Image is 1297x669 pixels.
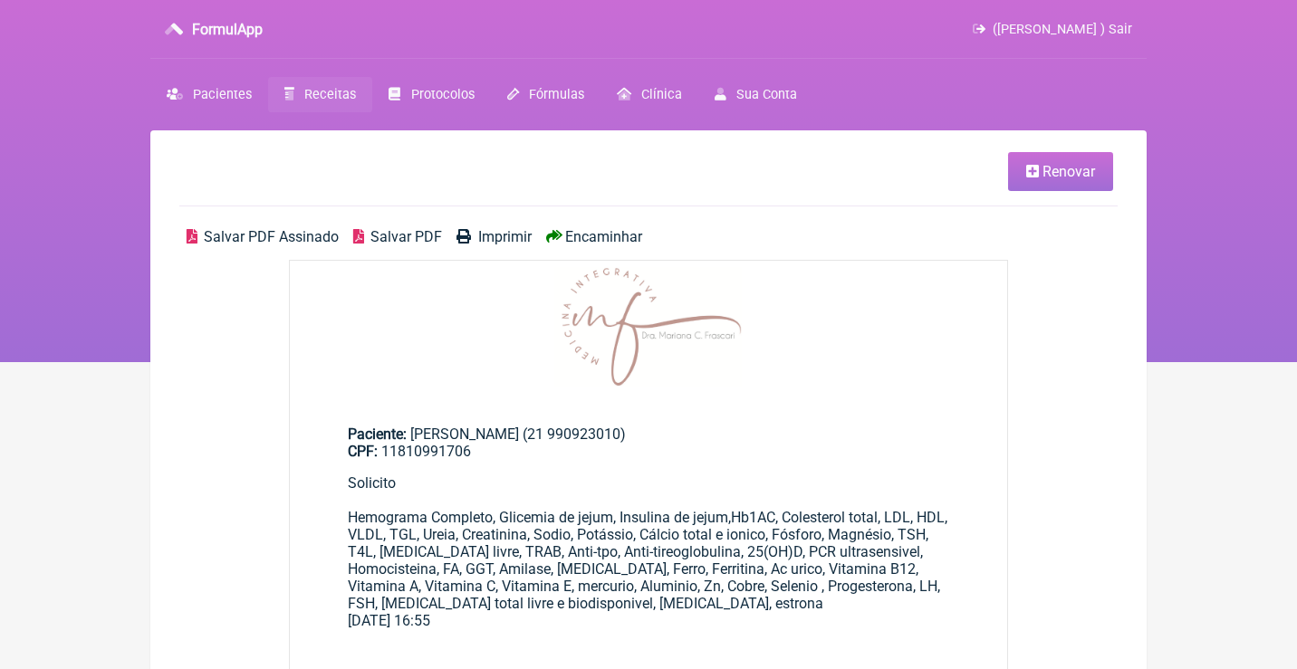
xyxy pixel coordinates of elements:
a: Salvar PDF Assinado [187,228,339,245]
span: Encaminhar [565,228,642,245]
div: [PERSON_NAME] (21 990923010) [348,425,949,460]
span: ([PERSON_NAME] ) Sair [993,22,1132,37]
span: Imprimir [478,228,532,245]
span: Receitas [304,87,356,102]
a: Fórmulas [491,77,600,112]
a: Receitas [268,77,372,112]
a: Salvar PDF [353,228,442,245]
a: Renovar [1008,152,1113,191]
div: Solicito Hemograma Completo, Glicemia de jejum, Insulina de jejum,Hb1AC, Colesterol total, LDL, H... [348,474,949,612]
a: Pacientes [150,77,268,112]
span: Protocolos [411,87,475,102]
span: Salvar PDF Assinado [204,228,339,245]
span: Paciente: [348,425,407,443]
span: Clínica [641,87,682,102]
a: Sua Conta [698,77,813,112]
span: Salvar PDF [370,228,442,245]
div: [DATE] 16:55 [348,612,949,629]
span: Pacientes [193,87,252,102]
a: Protocolos [372,77,490,112]
a: Clínica [600,77,698,112]
div: 11810991706 [348,443,949,460]
img: rtAAAAAASUVORK5CYII= [290,261,1007,393]
h3: FormulApp [192,21,263,38]
a: ([PERSON_NAME] ) Sair [973,22,1132,37]
span: Sua Conta [736,87,797,102]
a: Encaminhar [546,228,642,245]
span: CPF: [348,443,378,460]
span: Renovar [1042,163,1095,180]
span: Fórmulas [529,87,584,102]
a: Imprimir [456,228,531,245]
